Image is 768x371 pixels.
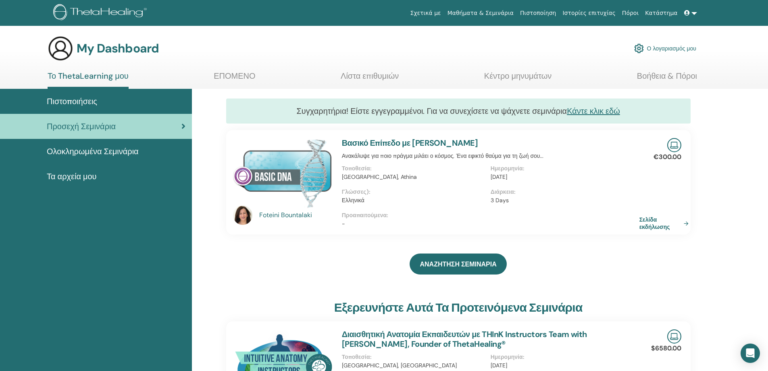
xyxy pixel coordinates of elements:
[637,71,697,87] a: Βοήθεια & Πόροι
[226,99,691,124] div: Συγχαρητήρια! Είστε εγγεγραμμένοι. Για να συνεχίσετε να ψάχνετε σεμινάρια
[342,188,486,196] p: Γλώσσες) :
[342,196,486,205] p: Ελληνικά
[444,6,517,21] a: Μαθήματα & Σεμινάρια
[567,106,620,116] a: Κάντε κλικ εδώ
[342,138,478,148] a: Βασικό Επίπεδο με [PERSON_NAME]
[342,152,639,160] p: Ανακάλυψε για ποιο πράγμα μιλάει ο κόσμος. Ένα εφικτό θαύμα για τη ζωή σου...
[342,164,486,173] p: Τοποθεσία :
[341,71,399,87] a: Λίστα επιθυμιών
[642,6,681,21] a: Κατάστημα
[517,6,559,21] a: Πιστοποίηση
[651,344,681,353] p: $6580.00
[407,6,444,21] a: Σχετικά με
[342,211,639,220] p: Προαπαιτούμενα :
[342,353,486,361] p: Τοποθεσία :
[491,173,635,181] p: [DATE]
[47,95,97,107] span: Πιστοποιήσεις
[48,71,129,89] a: Το ThetaLearning μου
[491,188,635,196] p: Διάρκεια :
[342,173,486,181] p: [GEOGRAPHIC_DATA], Athina
[48,36,73,61] img: generic-user-icon.jpg
[741,344,760,363] div: Open Intercom Messenger
[342,361,486,370] p: [GEOGRAPHIC_DATA], [GEOGRAPHIC_DATA]
[420,260,496,268] span: ΑΝΑΖΗΤΗΣΗ ΣΕΜΙΝΑΡΙΑ
[634,40,696,57] a: Ο λογαριασμός μου
[491,196,635,205] p: 3 Days
[667,138,681,152] img: Live Online Seminar
[47,170,97,182] span: Τα αρχεία μου
[484,71,552,87] a: Κέντρο μηνυμάτων
[619,6,642,21] a: Πόροι
[491,353,635,361] p: Ημερομηνία :
[491,164,635,173] p: Ημερομηνία :
[334,300,583,315] h3: Εξερευνήστε αυτά τα προτεινόμενα σεμινάρια
[654,152,681,162] p: €300.00
[53,4,150,22] img: logo.png
[214,71,255,87] a: ΕΠΟΜΕΝΟ
[342,329,587,349] a: Διαισθητική Ανατομία Εκπαιδευτών με THInK Instructors Team with [PERSON_NAME], Founder of ThetaHe...
[639,216,692,231] a: Σελίδα εκδήλωσης
[259,210,334,220] a: Foteini Bountalaki
[233,205,252,225] img: default.jpg
[233,138,332,208] img: Βασικό Επίπεδο
[47,120,116,132] span: Προσεχή Σεμινάρια
[410,254,506,275] a: ΑΝΑΖΗΤΗΣΗ ΣΕΜΙΝΑΡΙΑ
[77,41,159,56] h3: My Dashboard
[634,42,644,55] img: cog.svg
[559,6,618,21] a: Ιστορίες επιτυχίας
[491,361,635,370] p: [DATE]
[667,329,681,344] img: Live Online Seminar
[342,220,639,228] p: -
[47,145,139,157] span: Ολοκληρωμένα Σεμινάρια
